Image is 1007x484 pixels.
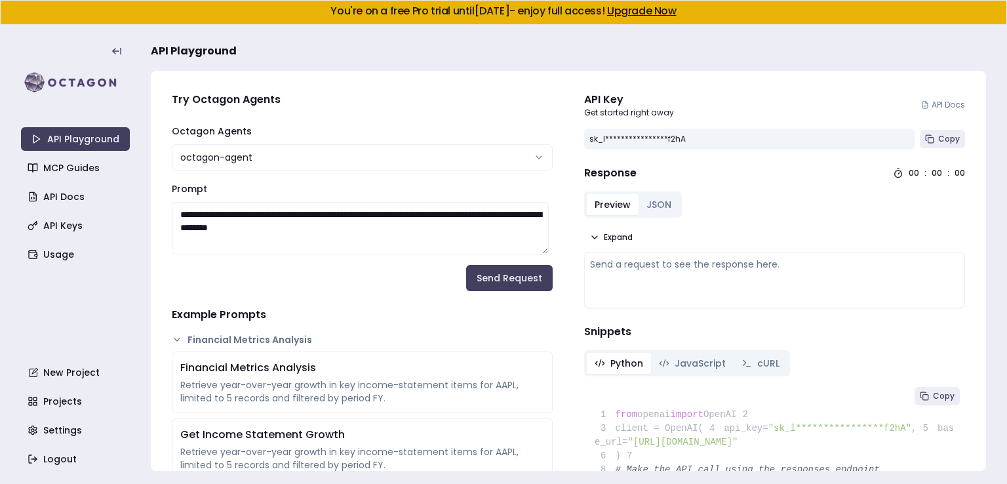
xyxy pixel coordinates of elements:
span: "[URL][DOMAIN_NAME]" [627,437,738,447]
a: MCP Guides [22,156,131,180]
button: Expand [584,228,638,247]
div: Send a request to see the response here. [590,258,959,271]
span: Expand [604,232,633,243]
div: Retrieve year-over-year growth in key income-statement items for AAPL, limited to 5 records and f... [180,378,544,405]
span: import [671,409,703,420]
label: Prompt [172,182,207,195]
span: # Make the API call using the responses endpoint [616,464,880,475]
span: openai [637,409,670,420]
button: Send Request [466,265,553,291]
div: Get Income Statement Growth [180,427,544,443]
span: API Playground [151,43,237,59]
h4: Response [584,165,637,181]
a: Logout [22,447,131,471]
h4: Example Prompts [172,307,553,323]
a: API Keys [22,214,131,237]
span: api_key= [724,423,768,434]
span: 5 [917,422,938,435]
div: 00 [955,168,965,178]
span: client = OpenAI( [595,423,703,434]
h4: Snippets [584,324,965,340]
p: Get started right away [584,108,674,118]
button: Copy [920,130,965,148]
span: 6 [595,449,616,463]
a: API Docs [22,185,131,209]
a: Usage [22,243,131,266]
span: , [911,423,917,434]
a: New Project [22,361,131,384]
a: API Playground [21,127,130,151]
span: 7 [621,449,642,463]
h5: You're on a free Pro trial until [DATE] - enjoy full access! [11,6,996,16]
span: OpenAI [703,409,736,420]
span: Copy [933,391,955,401]
a: API Docs [921,100,965,110]
span: 8 [595,463,616,477]
div: 00 [909,168,919,178]
a: Settings [22,418,131,442]
button: Preview [587,194,639,215]
span: 2 [736,408,757,422]
span: JavaScript [675,357,726,370]
button: JSON [639,194,679,215]
span: from [616,409,638,420]
a: Projects [22,390,131,413]
span: Copy [938,134,960,144]
span: cURL [757,357,780,370]
span: 1 [595,408,616,422]
h4: Try Octagon Agents [172,92,553,108]
button: Copy [915,387,960,405]
img: logo-rect-yK7x_WSZ.svg [21,70,130,96]
div: : [947,168,949,178]
span: 4 [703,422,724,435]
div: Retrieve year-over-year growth in key income-statement items for AAPL, limited to 5 records and f... [180,445,544,472]
div: : [924,168,926,178]
div: API Key [584,92,674,108]
span: Python [610,357,643,370]
span: 3 [595,422,616,435]
a: Upgrade Now [607,3,677,18]
button: Financial Metrics Analysis [172,333,553,346]
div: 00 [932,168,942,178]
div: Financial Metrics Analysis [180,360,544,376]
span: ) [595,451,621,461]
label: Octagon Agents [172,125,252,138]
